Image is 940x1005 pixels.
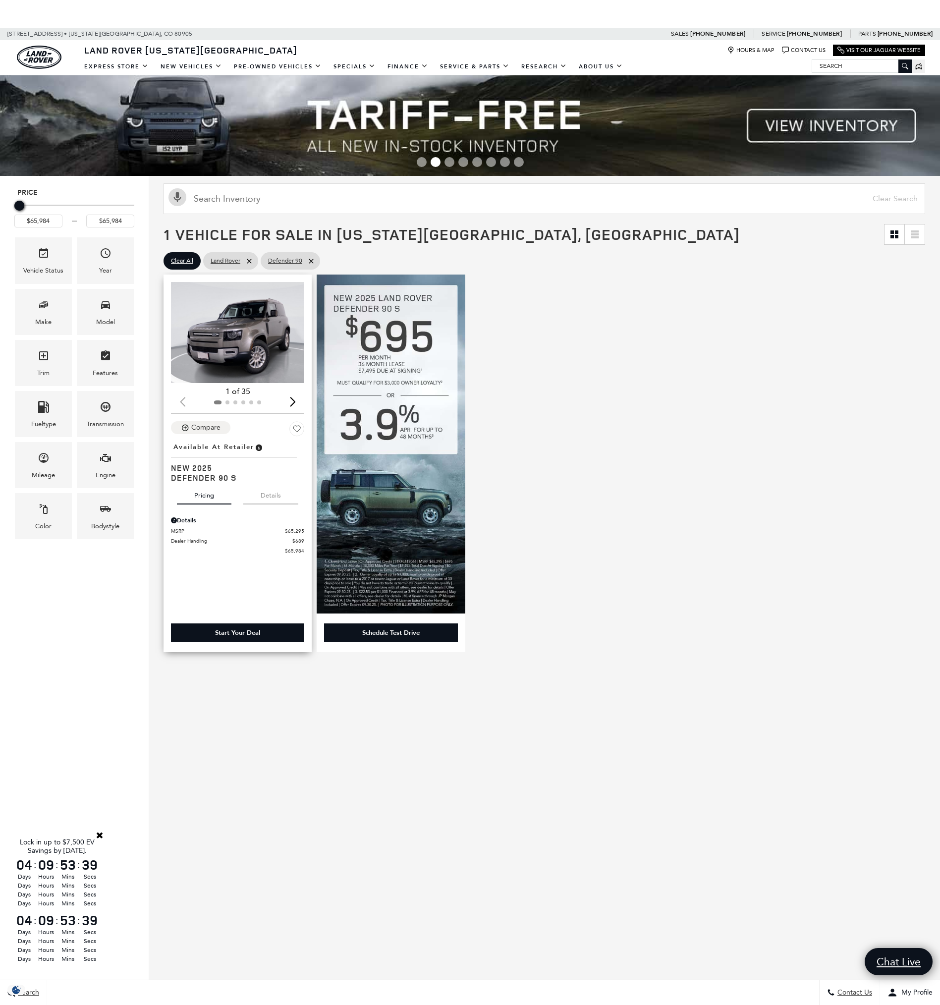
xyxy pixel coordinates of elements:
a: $65,984 [171,547,304,555]
div: Start Your Deal [171,623,304,642]
span: Model [100,296,111,317]
span: Dealer Handling [171,537,292,545]
div: Engine [96,470,115,481]
span: My Profile [897,989,933,997]
a: Chat Live [865,948,933,975]
div: Maximum Price [14,201,24,211]
span: Mins [58,899,77,908]
span: Secs [80,881,99,890]
span: Vehicle is in stock and ready for immediate delivery. Due to demand, availability is subject to c... [254,442,263,452]
span: Days [15,946,34,954]
div: Features [93,368,118,379]
span: Mins [58,890,77,899]
span: Mins [58,928,77,937]
span: Hours [37,937,55,946]
span: Mins [58,881,77,890]
div: Model [96,317,115,328]
div: Compare [191,423,221,432]
span: : [55,913,58,928]
span: Land Rover [US_STATE][GEOGRAPHIC_DATA] [84,44,297,56]
span: Days [15,928,34,937]
span: Mins [58,872,77,881]
a: MSRP $65,295 [171,527,304,535]
span: Days [15,872,34,881]
span: Year [100,245,111,265]
a: [PHONE_NUMBER] [787,30,842,38]
span: Chat Live [872,955,926,968]
span: Go to slide 4 [458,157,468,167]
div: Price [14,197,134,227]
img: defender 90 apr and lease offer at land rover colorado springs [317,275,465,614]
input: Maximum [86,215,134,227]
span: Mileage [38,449,50,470]
span: 1 Vehicle for Sale in [US_STATE][GEOGRAPHIC_DATA], [GEOGRAPHIC_DATA] [164,224,740,244]
div: Next slide [286,391,299,412]
button: Compare Vehicle [171,421,230,434]
span: Land Rover [211,255,240,267]
div: TrimTrim [15,340,72,386]
span: : [55,857,58,872]
img: Land Rover [17,46,61,69]
div: 1 / 2 [171,282,306,383]
span: 53 [58,858,77,872]
span: Days [15,890,34,899]
span: Parts [858,30,876,37]
div: MileageMileage [15,442,72,488]
section: Click to Open Cookie Consent Modal [5,985,28,995]
div: Mileage [32,470,55,481]
button: Open user profile menu [880,980,940,1005]
span: Days [15,954,34,963]
span: Go to slide 5 [472,157,482,167]
span: Lock in up to $7,500 EV Savings by [DATE]. [20,838,95,855]
span: Fueltype [38,398,50,419]
span: Secs [80,954,99,963]
a: Dealer Handling $689 [171,537,304,545]
span: 09 [37,858,55,872]
span: 80905 [174,28,192,40]
a: Land Rover [US_STATE][GEOGRAPHIC_DATA] [78,44,303,56]
button: pricing tab [177,483,231,504]
span: : [34,857,37,872]
div: EngineEngine [77,442,134,488]
span: : [77,857,80,872]
a: Finance [382,58,434,75]
svg: Click to toggle on voice search [168,188,186,206]
div: VehicleVehicle Status [15,237,72,283]
span: Sales [671,30,689,37]
img: 2025 LAND ROVER Defender 90 S 1 [171,282,306,383]
a: Visit Our Jaguar Website [837,47,921,54]
div: YearYear [77,237,134,283]
div: FeaturesFeatures [77,340,134,386]
div: TransmissionTransmission [77,391,134,437]
span: Clear All [171,255,193,267]
span: Features [100,347,111,368]
span: 04 [15,913,34,927]
span: CO [164,28,173,40]
img: Opt-Out Icon [5,985,28,995]
span: Defender 90 S [171,473,297,483]
div: Make [35,317,52,328]
span: Make [38,296,50,317]
span: $65,295 [285,527,304,535]
a: land-rover [17,46,61,69]
span: 04 [15,858,34,872]
a: Specials [328,58,382,75]
a: [PHONE_NUMBER] [690,30,745,38]
span: Secs [80,946,99,954]
span: Secs [80,872,99,881]
span: Mins [58,937,77,946]
span: Hours [37,890,55,899]
span: Go to slide 7 [500,157,510,167]
span: Hours [37,928,55,937]
span: 53 [58,913,77,927]
div: ColorColor [15,493,72,539]
a: Contact Us [782,47,826,54]
a: [PHONE_NUMBER] [878,30,933,38]
nav: Main Navigation [78,58,629,75]
a: EXPRESS STORE [78,58,155,75]
a: Research [515,58,573,75]
span: Hours [37,954,55,963]
span: Go to slide 3 [444,157,454,167]
a: About Us [573,58,629,75]
span: Transmission [100,398,111,419]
